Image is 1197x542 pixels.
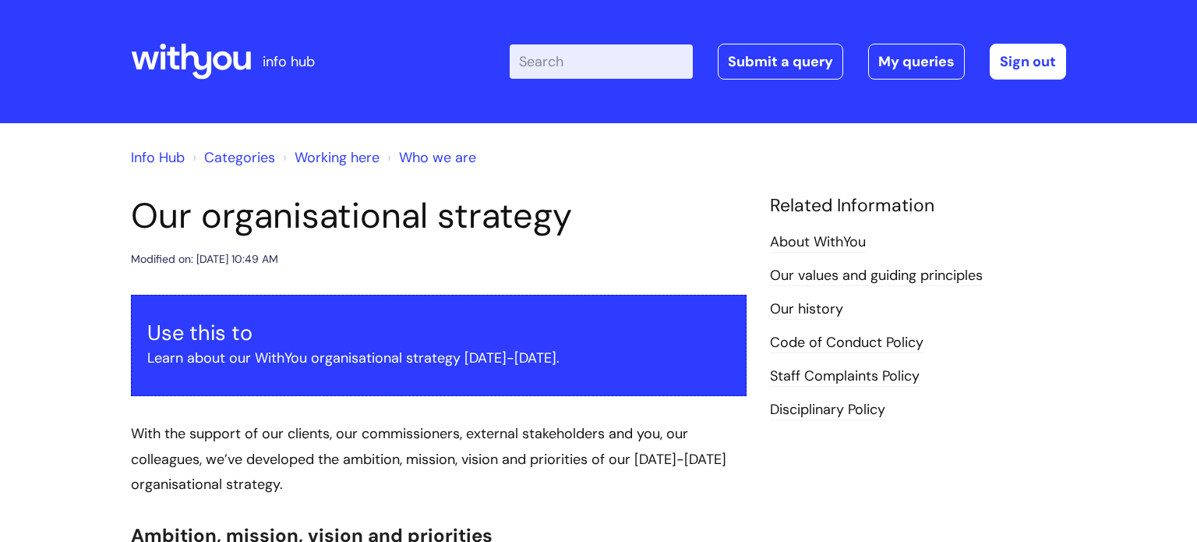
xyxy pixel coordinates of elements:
[189,145,275,170] li: Solution home
[147,321,730,345] h3: Use this to
[147,345,730,370] p: Learn about our WithYou organisational strategy [DATE]-[DATE].
[131,250,278,269] div: Modified on: [DATE] 10:49 AM
[770,266,983,286] a: Our values and guiding principles
[990,44,1066,80] a: Sign out
[510,44,1066,80] div: | -
[279,145,380,170] li: Working here
[770,299,843,320] a: Our history
[131,148,185,167] a: Info Hub
[131,421,747,497] p: With the support of our clients, our commissioners, external stakeholders and you, our colleagues...
[295,148,380,167] a: Working here
[770,367,920,387] a: Staff Complaints Policy
[204,148,275,167] a: Categories
[399,148,476,167] a: Who we are
[718,44,843,80] a: Submit a query
[510,44,693,79] input: Search
[770,232,866,253] a: About WithYou
[770,400,885,420] a: Disciplinary Policy
[868,44,965,80] a: My queries
[770,333,923,353] a: Code of Conduct Policy
[770,195,1066,217] h4: Related Information
[131,195,747,237] h1: Our organisational strategy
[383,145,476,170] li: Who we are
[263,49,315,74] p: info hub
